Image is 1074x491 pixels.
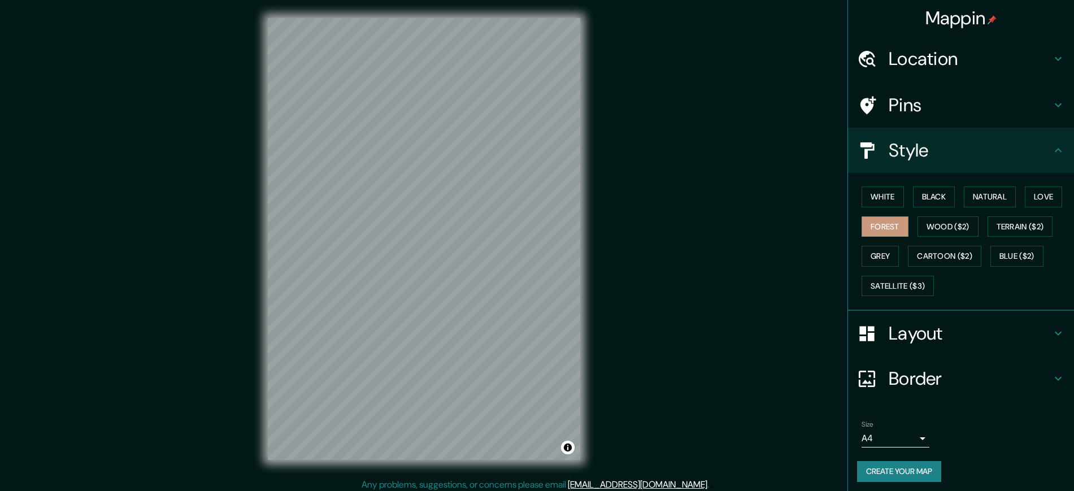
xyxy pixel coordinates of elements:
button: White [862,186,904,207]
button: Black [913,186,955,207]
button: Cartoon ($2) [908,246,981,267]
div: Border [848,356,1074,401]
button: Terrain ($2) [988,216,1053,237]
div: Pins [848,82,1074,128]
button: Grey [862,246,899,267]
h4: Pins [889,94,1051,116]
h4: Mappin [925,7,997,29]
img: pin-icon.png [988,15,997,24]
button: Blue ($2) [990,246,1043,267]
h4: Layout [889,322,1051,345]
iframe: Help widget launcher [973,447,1062,479]
button: Natural [964,186,1016,207]
div: A4 [862,429,929,447]
button: Forest [862,216,908,237]
h4: Style [889,139,1051,162]
h4: Border [889,367,1051,390]
button: Satellite ($3) [862,276,934,297]
h4: Location [889,47,1051,70]
button: Love [1025,186,1062,207]
div: Layout [848,311,1074,356]
canvas: Map [268,18,580,460]
button: Create your map [857,461,941,482]
div: Style [848,128,1074,173]
label: Size [862,420,873,429]
button: Toggle attribution [561,441,575,454]
div: Location [848,36,1074,81]
a: [EMAIL_ADDRESS][DOMAIN_NAME] [568,479,707,490]
button: Wood ($2) [918,216,979,237]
